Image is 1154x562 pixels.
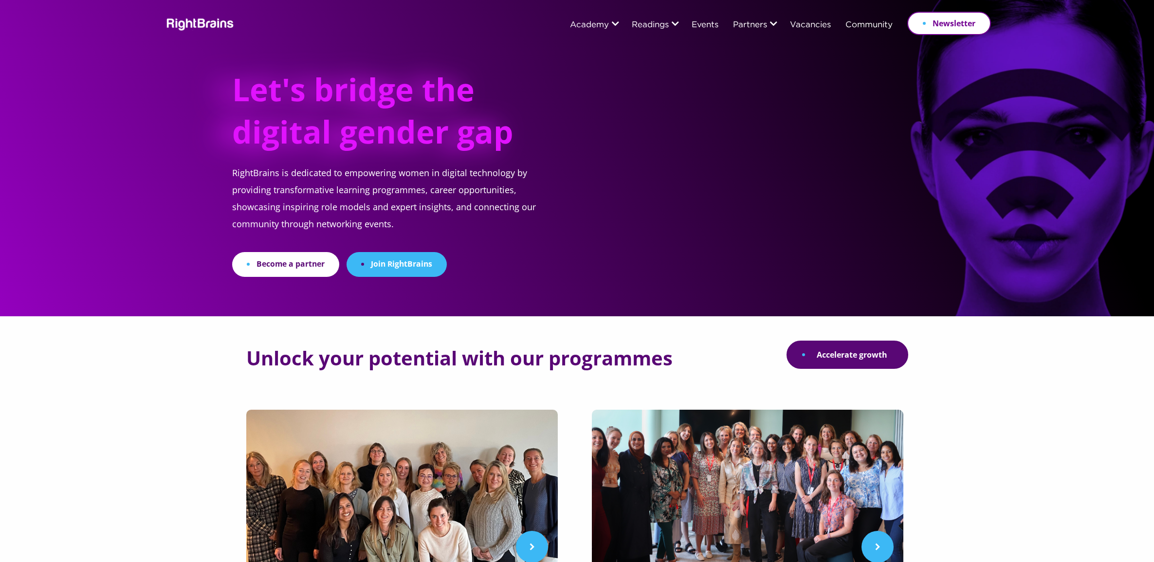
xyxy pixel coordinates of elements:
[347,252,447,277] a: Join RightBrains
[733,21,767,30] a: Partners
[632,21,669,30] a: Readings
[692,21,718,30] a: Events
[907,12,991,35] a: Newsletter
[787,341,908,369] a: Accelerate growth
[232,68,524,164] h1: Let's bridge the digital gender gap
[232,164,559,252] p: RightBrains is dedicated to empowering women in digital technology by providing transformative le...
[570,21,609,30] a: Academy
[790,21,831,30] a: Vacancies
[246,347,673,369] h2: Unlock your potential with our programmes
[164,17,234,31] img: Rightbrains
[845,21,893,30] a: Community
[232,252,339,277] a: Become a partner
